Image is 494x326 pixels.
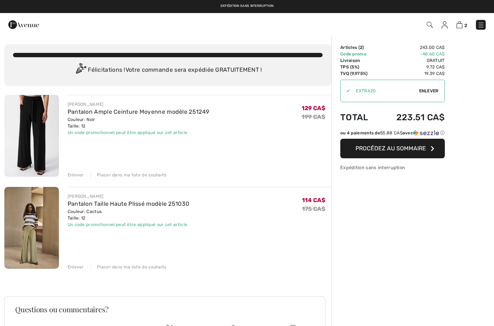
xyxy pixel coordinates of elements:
img: Pantalon Taille Haute Plissé modèle 251030 [4,187,59,269]
td: Total [340,105,379,130]
div: Un code promotionnel peut être appliqué sur cet article [68,129,209,136]
img: Pantalon Ample Ceinture Moyenne modèle 251249 [4,95,59,177]
img: Menu [477,21,485,29]
s: 199 CA$ [302,113,325,120]
s: 175 CA$ [302,205,325,212]
td: 19.39 CA$ [379,70,445,77]
td: TPS (5%) [340,64,379,70]
div: Couleur: Cactus Taille: 12 [68,208,189,221]
img: Congratulation2.svg [73,63,88,78]
td: 243.00 CA$ [379,44,445,51]
img: 1ère Avenue [8,17,39,32]
div: Enlever [68,264,84,270]
span: Enlever [419,88,439,94]
td: 223.51 CA$ [379,105,445,130]
div: Un code promotionnel peut être appliqué sur cet article [68,221,189,228]
input: Code promo [350,80,419,102]
a: Pantalon Ample Ceinture Moyenne modèle 251249 [68,108,209,115]
img: Panier d'achat [456,21,463,28]
td: Code promo [340,51,379,57]
img: Mes infos [442,21,448,29]
div: Placer dans ma liste de souhaits [91,172,167,178]
td: 9.72 CA$ [379,64,445,70]
span: 129 CA$ [302,105,325,112]
td: Livraison [340,57,379,64]
td: Articles ( ) [340,44,379,51]
img: Recherche [427,22,433,28]
span: 2 [464,23,467,28]
div: ou 4 paiements de55.88 CA$avecSezzle Cliquez pour en savoir plus sur Sezzle [340,130,445,139]
a: 1ère Avenue [8,21,39,28]
div: Félicitations ! Votre commande sera expédiée GRATUITEMENT ! [13,63,323,78]
div: ou 4 paiements de avec [340,130,445,136]
td: TVQ (9.975%) [340,70,379,77]
td: -48.60 CA$ [379,51,445,57]
div: Enlever [68,172,84,178]
div: Couleur: Noir Taille: 12 [68,116,209,129]
div: [PERSON_NAME] [68,193,189,200]
a: 2 [456,20,467,29]
span: 55.88 CA$ [380,130,403,135]
td: Gratuit [379,57,445,64]
span: Procédez au sommaire [355,145,426,152]
h3: Questions ou commentaires? [15,306,315,313]
div: [PERSON_NAME] [68,101,209,108]
a: Pantalon Taille Haute Plissé modèle 251030 [68,200,189,207]
img: Sezzle [413,130,439,136]
span: 114 CA$ [302,197,325,204]
button: Procédez au sommaire [340,139,445,158]
span: 2 [360,45,362,50]
div: Placer dans ma liste de souhaits [91,264,167,270]
div: Expédition sans interruption [340,164,445,171]
div: ✔ [341,88,350,94]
